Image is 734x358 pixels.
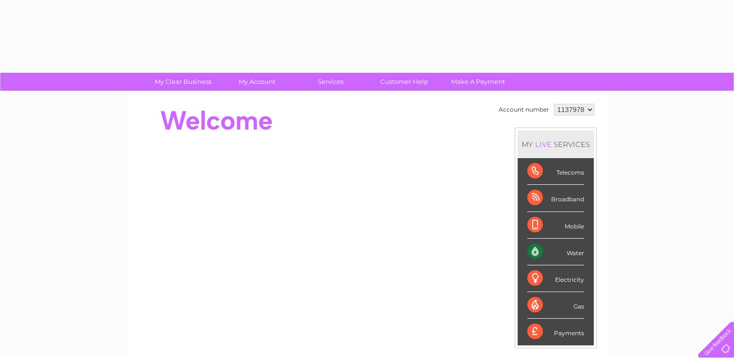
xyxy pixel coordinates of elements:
[364,73,444,91] a: Customer Help
[533,140,554,149] div: LIVE
[527,265,584,292] div: Electricity
[527,212,584,239] div: Mobile
[143,73,223,91] a: My Clear Business
[527,239,584,265] div: Water
[217,73,297,91] a: My Account
[527,319,584,345] div: Payments
[527,185,584,212] div: Broadband
[527,292,584,319] div: Gas
[518,130,594,158] div: MY SERVICES
[496,101,552,118] td: Account number
[438,73,518,91] a: Make A Payment
[527,158,584,185] div: Telecoms
[291,73,371,91] a: Services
